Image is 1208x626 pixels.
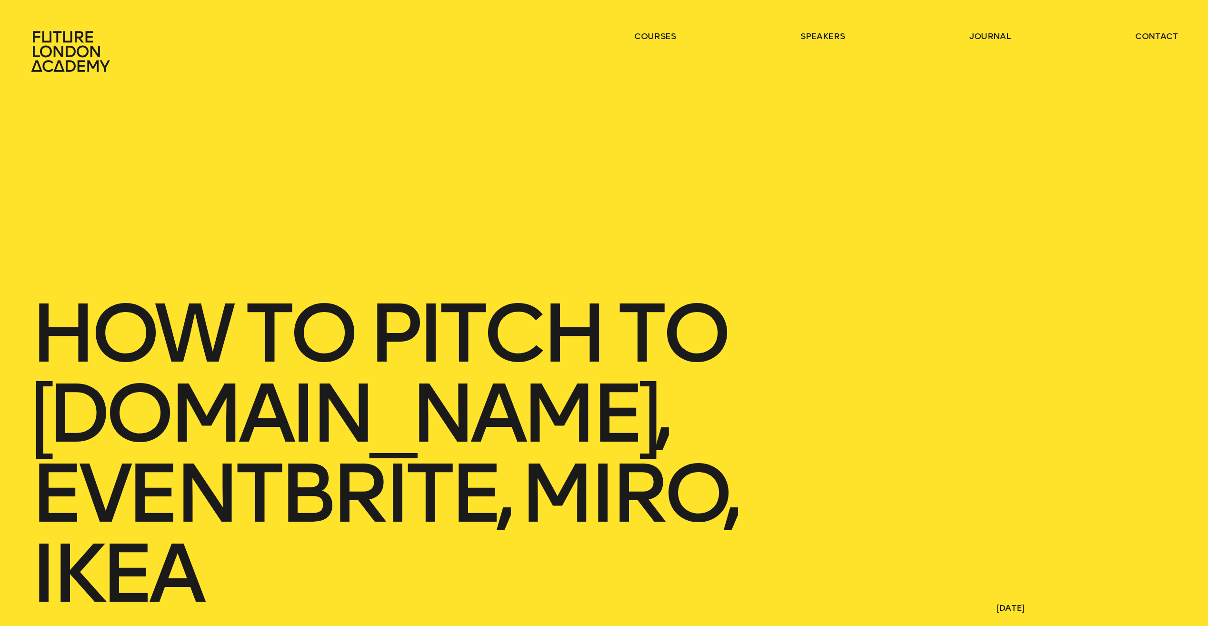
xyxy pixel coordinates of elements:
[634,30,676,42] a: courses
[800,30,845,42] a: speakers
[1135,30,1178,42] a: contact
[30,293,876,614] h1: How to pitch to [DOMAIN_NAME], Eventbrite, Miro, IKEA
[997,602,1178,614] span: [DATE]
[969,30,1011,42] a: journal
